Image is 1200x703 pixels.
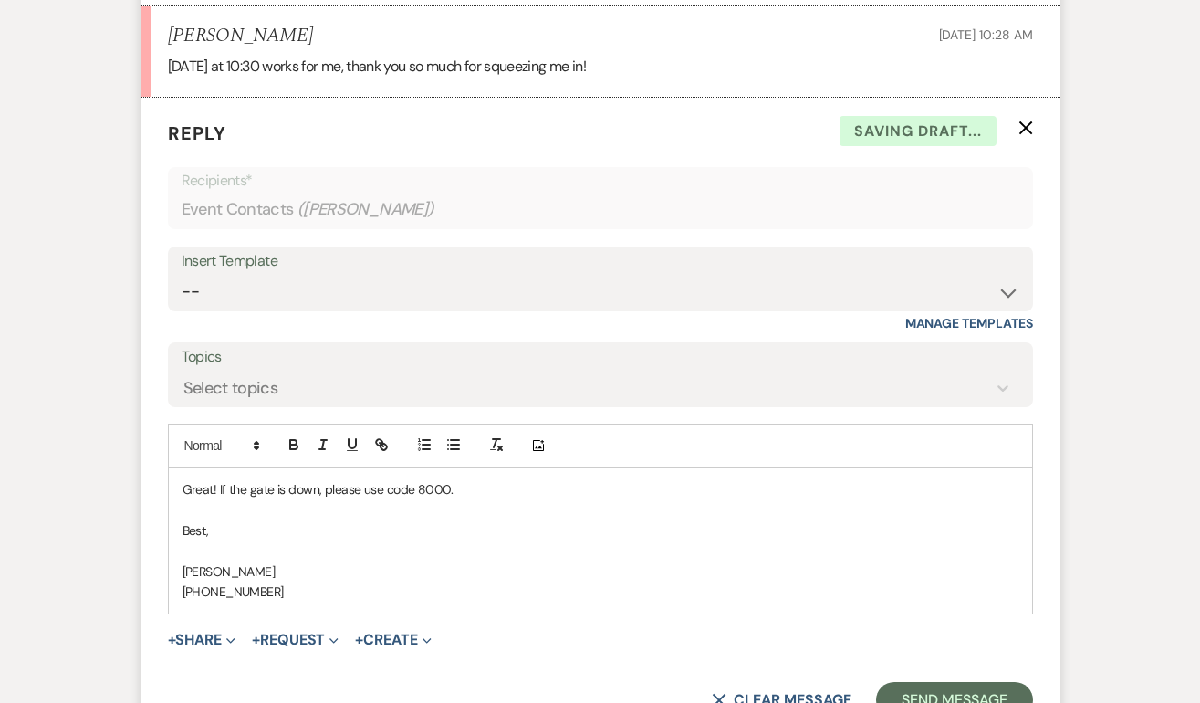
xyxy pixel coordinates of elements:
p: Recipients* [182,169,1019,193]
span: [DATE] 10:28 AM [939,26,1033,43]
div: [DATE] at 10:30 works for me, thank you so much for squeezing me in! [168,55,1033,79]
a: Manage Templates [905,315,1033,331]
span: Reply [168,121,226,145]
button: Create [355,633,431,647]
p: [PHONE_NUMBER] [183,582,1018,602]
div: Insert Template [182,248,1019,275]
p: Best, [183,520,1018,540]
div: Event Contacts [182,192,1019,227]
label: Topics [182,344,1019,371]
span: ( [PERSON_NAME] ) [297,197,434,222]
span: + [168,633,176,647]
span: Saving draft... [840,116,997,147]
span: + [355,633,363,647]
div: Select topics [183,376,278,401]
button: Share [168,633,236,647]
p: Great! If the gate is down, please use code 8000. [183,479,1018,499]
span: + [252,633,260,647]
p: [PERSON_NAME] [183,561,1018,582]
h5: [PERSON_NAME] [168,25,313,47]
button: Request [252,633,339,647]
